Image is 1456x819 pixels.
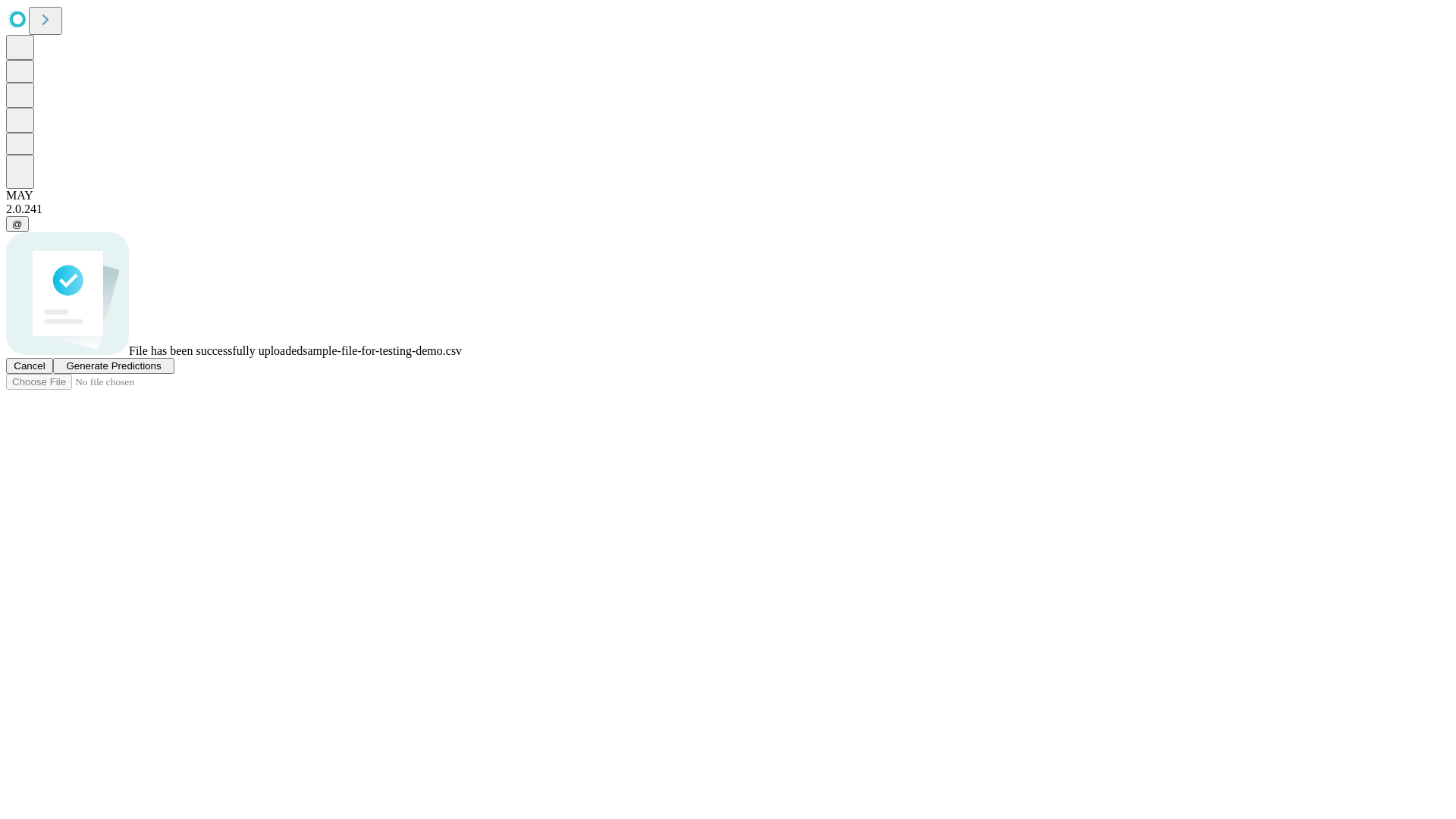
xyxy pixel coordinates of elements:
button: Generate Predictions [53,358,174,374]
div: 2.0.241 [6,202,1450,216]
button: @ [6,216,29,232]
div: MAY [6,189,1450,202]
span: @ [12,218,23,230]
span: Cancel [14,360,45,372]
button: Cancel [6,358,53,374]
span: Generate Predictions [66,360,161,372]
span: sample-file-for-testing-demo.csv [303,344,462,357]
span: File has been successfully uploaded [129,344,303,357]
